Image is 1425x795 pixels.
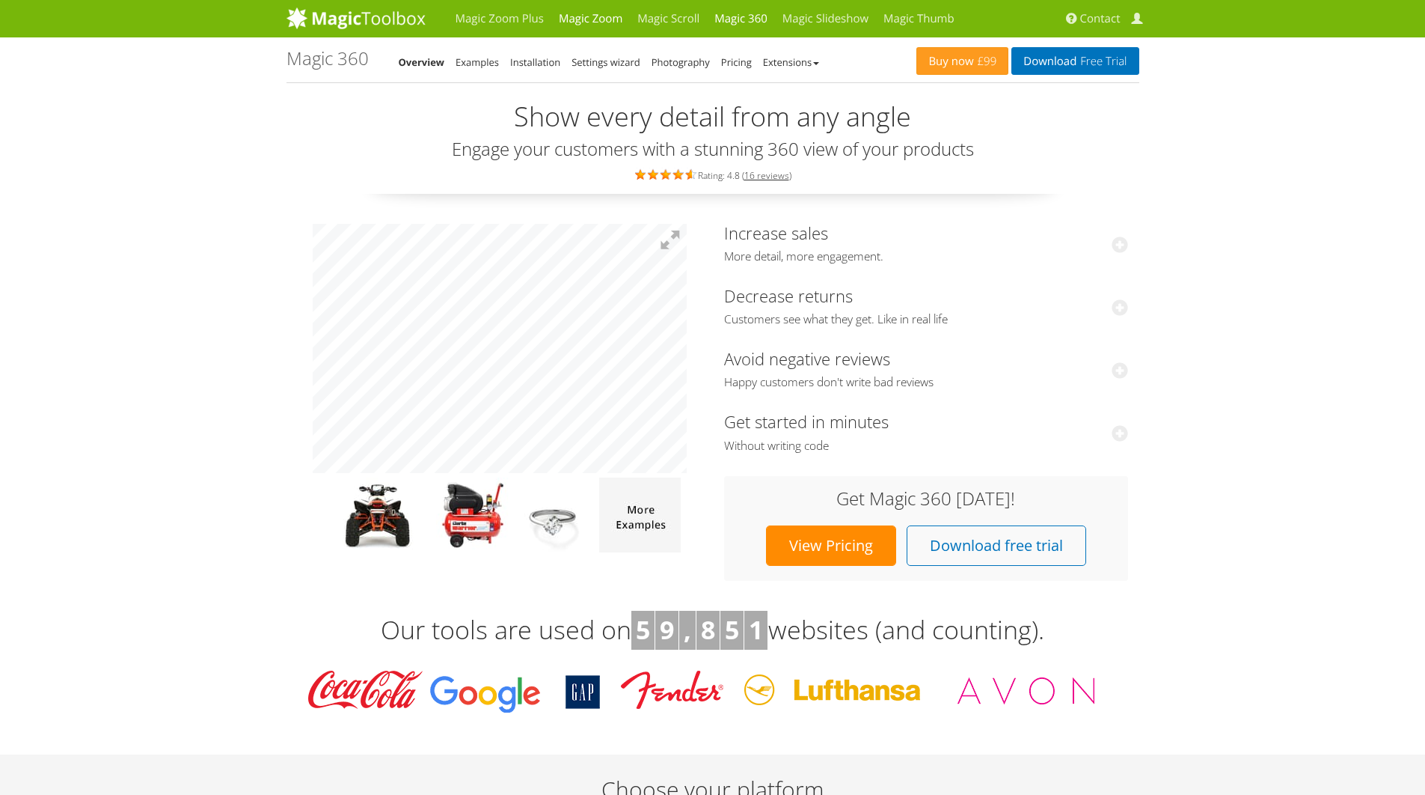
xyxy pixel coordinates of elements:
[749,612,763,647] b: 1
[916,47,1008,75] a: Buy now£99
[286,7,426,29] img: MagicToolbox.com - Image tools for your website
[744,169,789,182] a: 16 reviews
[399,55,445,69] a: Overview
[724,312,1128,327] span: Customers see what they get. Like in real life
[286,166,1139,183] div: Rating: 4.8 ( )
[1011,47,1139,75] a: DownloadFree Trial
[684,612,691,647] b: ,
[660,612,674,647] b: 9
[456,55,499,69] a: Examples
[721,55,752,69] a: Pricing
[724,249,1128,264] span: More detail, more engagement.
[766,526,896,566] a: View Pricing
[974,55,997,67] span: £99
[763,55,819,69] a: Extensions
[724,347,1128,390] a: Avoid negative reviewsHappy customers don't write bad reviews
[286,611,1139,650] h3: Our tools are used on websites (and counting).
[286,102,1139,132] h2: Show every detail from any angle
[724,410,1128,453] a: Get started in minutesWithout writing code
[599,478,681,552] img: more magic 360 demos
[701,612,715,647] b: 8
[286,139,1139,159] h3: Engage your customers with a stunning 360 view of your products
[739,489,1113,508] h3: Get Magic 360 [DATE]!
[510,55,560,69] a: Installation
[724,284,1128,327] a: Decrease returnsCustomers see what they get. Like in real life
[724,439,1128,454] span: Without writing code
[1076,55,1127,67] span: Free Trial
[636,612,650,647] b: 5
[652,55,710,69] a: Photography
[724,222,1128,264] a: Increase salesMore detail, more engagement.
[286,49,369,68] h1: Magic 360
[571,55,640,69] a: Settings wizard
[298,665,1128,717] img: Magic Toolbox Customers
[724,375,1128,390] span: Happy customers don't write bad reviews
[725,612,739,647] b: 5
[907,526,1086,566] a: Download free trial
[1080,11,1121,26] span: Contact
